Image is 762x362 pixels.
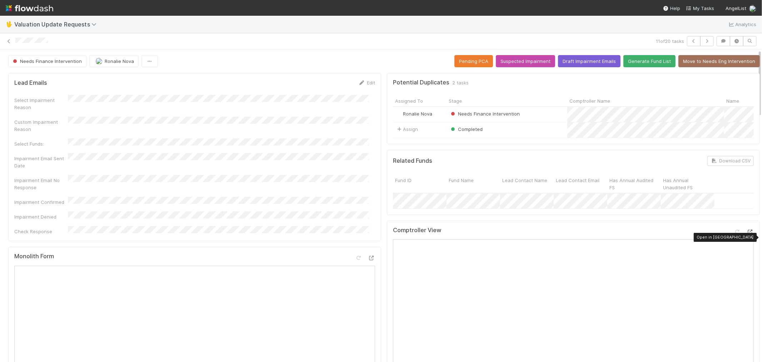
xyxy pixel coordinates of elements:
div: Has Annual Audited FS [607,175,661,193]
div: Select Funds: [14,140,68,147]
button: Draft Impairment Emails [558,55,621,67]
img: avatar_0d9988fd-9a15-4cc7-ad96-88feab9e0fa9.png [95,58,103,65]
span: Needs Finance Intervention [449,111,520,117]
div: Help [663,5,680,12]
img: avatar_0d9988fd-9a15-4cc7-ad96-88feab9e0fa9.png [396,111,402,117]
span: AngelList [726,5,746,11]
span: Stage [449,97,462,104]
span: 🖖 [6,21,13,27]
div: Needs Finance Intervention [449,110,520,117]
h5: Monolith Form [14,253,54,260]
button: Suspected Impairment [496,55,555,67]
button: Generate Fund List [623,55,676,67]
span: Ronalie Nova [105,58,134,64]
div: Ronalie Nova [396,110,432,117]
div: Completed [449,126,483,133]
span: Completed [449,126,483,132]
span: My Tasks [686,5,714,11]
span: Comptroller Name [569,97,610,104]
img: logo-inverted-e16ddd16eac7371096b0.svg [6,2,53,14]
div: Impairment Email Sent Date [14,155,68,169]
span: Assign [396,126,418,133]
div: Fund ID [393,175,447,193]
h5: Lead Emails [14,79,47,87]
div: Custom Impairment Reason [14,118,68,133]
div: Impairment Email No Response [14,177,68,191]
h5: Related Funds [393,157,432,165]
div: Lead Contact Name [500,175,554,193]
a: My Tasks [686,5,714,12]
h5: Comptroller View [393,227,441,234]
span: 11 of 20 tasks [656,38,684,45]
span: Valuation Update Requests [14,21,100,28]
span: Needs Finance Intervention [11,58,82,64]
div: Fund Name [447,175,500,193]
h5: Potential Duplicates [393,79,449,86]
span: Name [726,97,739,104]
div: Check Response [14,228,68,235]
span: Ronalie Nova [403,111,432,117]
div: Select Impairment Reason [14,97,68,111]
a: Edit [358,80,375,85]
span: Assigned To [395,97,423,104]
span: 2 tasks [452,79,469,86]
img: avatar_0d9988fd-9a15-4cc7-ad96-88feab9e0fa9.png [749,5,756,12]
button: Pending PCA [454,55,493,67]
button: Needs Finance Intervention [8,55,86,67]
button: Download CSV [707,156,754,166]
button: Move to Needs Eng Intervention [678,55,760,67]
div: Impairment Denied [14,213,68,220]
div: Lead Contact Email [554,175,607,193]
div: Has Annual Unaudited FS [661,175,714,193]
a: Analytics [728,20,756,29]
button: Ronalie Nova [89,55,139,67]
div: Impairment Confirmed [14,199,68,206]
